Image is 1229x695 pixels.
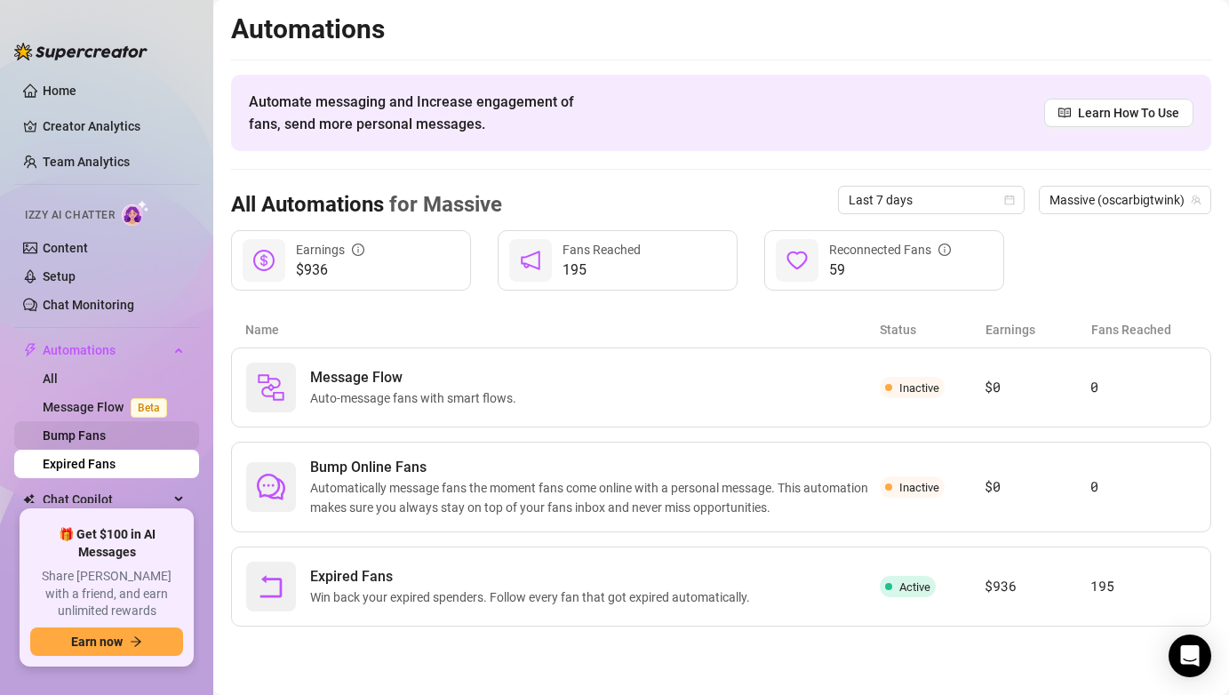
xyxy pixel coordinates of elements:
[23,493,35,506] img: Chat Copilot
[43,155,130,169] a: Team Analytics
[43,428,106,443] a: Bump Fans
[71,635,123,649] span: Earn now
[43,371,58,386] a: All
[43,298,134,312] a: Chat Monitoring
[231,12,1211,46] h2: Automations
[985,377,1090,398] article: $0
[1090,377,1196,398] article: 0
[131,398,167,418] span: Beta
[30,526,183,561] span: 🎁 Get $100 in AI Messages
[786,250,808,271] span: heart
[253,250,275,271] span: dollar
[310,367,523,388] span: Message Flow
[23,343,37,357] span: thunderbolt
[1191,195,1201,205] span: team
[296,240,364,260] div: Earnings
[563,260,641,281] span: 195
[1091,320,1197,340] article: Fans Reached
[1078,103,1179,123] span: Learn How To Use
[25,207,115,224] span: Izzy AI Chatter
[310,457,880,478] span: Bump Online Fans
[899,580,930,594] span: Active
[1049,187,1201,213] span: Massive (oscarbigtwink)
[829,240,951,260] div: Reconnected Fans
[310,478,880,517] span: Automatically message fans the moment fans come online with a personal message. This automation m...
[245,320,880,340] article: Name
[43,485,169,514] span: Chat Copilot
[43,112,185,140] a: Creator Analytics
[880,320,986,340] article: Status
[1169,635,1211,677] div: Open Intercom Messenger
[352,244,364,256] span: info-circle
[1090,476,1196,498] article: 0
[43,269,76,284] a: Setup
[231,191,502,220] h3: All Automations
[899,481,939,494] span: Inactive
[296,260,364,281] span: $936
[43,84,76,98] a: Home
[986,320,1091,340] article: Earnings
[1004,195,1015,205] span: calendar
[43,457,116,471] a: Expired Fans
[249,91,591,135] span: Automate messaging and Increase engagement of fans, send more personal messages.
[43,400,174,414] a: Message FlowBeta
[30,627,183,656] button: Earn nowarrow-right
[310,566,757,587] span: Expired Fans
[985,476,1090,498] article: $0
[1058,107,1071,119] span: read
[1090,576,1196,597] article: 195
[310,587,757,607] span: Win back your expired spenders. Follow every fan that got expired automatically.
[899,381,939,395] span: Inactive
[938,244,951,256] span: info-circle
[257,572,285,601] span: rollback
[985,576,1090,597] article: $936
[384,192,502,217] span: for Massive
[43,241,88,255] a: Content
[1044,99,1193,127] a: Learn How To Use
[257,473,285,501] span: comment
[130,635,142,648] span: arrow-right
[257,373,285,402] img: svg%3e
[849,187,1014,213] span: Last 7 days
[122,200,149,226] img: AI Chatter
[829,260,951,281] span: 59
[14,43,148,60] img: logo-BBDzfeDw.svg
[520,250,541,271] span: notification
[43,336,169,364] span: Automations
[563,243,641,257] span: Fans Reached
[310,388,523,408] span: Auto-message fans with smart flows.
[30,568,183,620] span: Share [PERSON_NAME] with a friend, and earn unlimited rewards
